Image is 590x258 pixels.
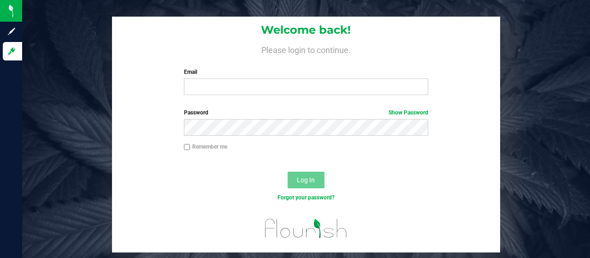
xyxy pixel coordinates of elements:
[277,194,335,201] a: Forgot your password?
[112,24,500,36] h1: Welcome back!
[288,172,324,188] button: Log In
[184,109,208,116] span: Password
[112,44,500,55] h4: Please login to continue.
[7,47,16,56] inline-svg: Log in
[184,144,190,150] input: Remember me
[184,68,429,76] label: Email
[258,212,354,245] img: flourish_logo.svg
[389,109,428,116] a: Show Password
[297,176,315,184] span: Log In
[184,143,227,151] label: Remember me
[7,27,16,36] inline-svg: Sign up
